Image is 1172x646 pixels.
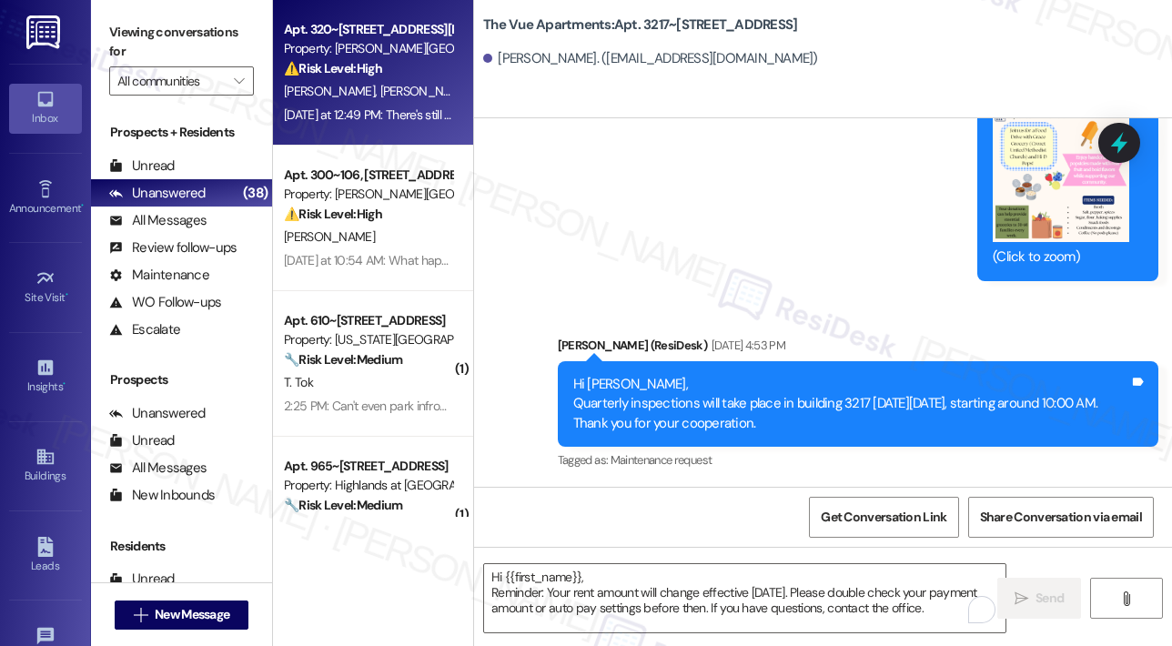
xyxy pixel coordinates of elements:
i:  [234,74,244,88]
i:  [1015,591,1028,606]
div: Tagged as: [558,447,1158,473]
span: New Message [155,605,229,624]
div: All Messages [109,211,207,230]
div: Unanswered [109,404,206,423]
a: Inbox [9,84,82,133]
div: (38) [238,179,272,207]
div: Property: [PERSON_NAME][GEOGRAPHIC_DATA] [284,39,452,58]
a: Leads [9,531,82,580]
div: Apt. 300~106, [STREET_ADDRESS][PERSON_NAME] [284,166,452,185]
div: WO Follow-ups [109,293,221,312]
div: [DATE] at 10:54 AM: What happened this morning [284,252,544,268]
a: Buildings [9,441,82,490]
span: • [63,378,66,390]
strong: 🔧 Risk Level: Medium [284,497,402,513]
div: New Inbounds [109,486,215,505]
button: Share Conversation via email [968,497,1154,538]
div: (Click to zoom) [993,247,1129,267]
span: Share Conversation via email [980,508,1142,527]
div: Unread [109,156,175,176]
span: [PERSON_NAME] [284,228,375,245]
span: Maintenance request [611,452,712,468]
span: T. Tok [284,374,313,390]
div: Property: [PERSON_NAME][GEOGRAPHIC_DATA] [284,185,452,204]
a: Insights • [9,352,82,401]
span: [PERSON_NAME] [380,83,477,99]
button: Get Conversation Link [809,497,958,538]
div: Apt. 320~[STREET_ADDRESS][PERSON_NAME] [284,20,452,39]
div: [DATE] 4:53 PM [707,336,785,355]
b: The Vue Apartments: Apt. 3217~[STREET_ADDRESS] [483,15,797,35]
span: Get Conversation Link [821,508,946,527]
div: Property: Highlands at [GEOGRAPHIC_DATA] Apartments [284,476,452,495]
button: Send [997,578,1081,619]
img: ResiDesk Logo [26,15,64,49]
div: Property: [US_STATE][GEOGRAPHIC_DATA] Apartments [284,330,452,349]
div: [PERSON_NAME] (ResiDesk) [558,336,1158,361]
div: Unanswered [109,184,206,203]
div: Maintenance [109,266,209,285]
div: Unread [109,431,175,450]
div: Unread [109,570,175,589]
div: [DATE] at 12:49 PM: There's still been no update, and it has been 10 hours by this point [284,106,732,123]
span: Send [1036,589,1064,608]
i:  [134,608,147,622]
div: All Messages [109,459,207,478]
div: Review follow-ups [109,238,237,257]
strong: ⚠️ Risk Level: High [284,206,382,222]
div: Prospects + Residents [91,123,272,142]
textarea: To enrich screen reader interactions, please activate Accessibility in Grammarly extension settings [484,564,1005,632]
div: [PERSON_NAME]. ([EMAIL_ADDRESS][DOMAIN_NAME]) [483,49,818,68]
div: Prospects [91,370,272,389]
div: Residents [91,537,272,556]
div: Apt. 965~[STREET_ADDRESS] [284,457,452,476]
span: [PERSON_NAME] [284,83,380,99]
button: New Message [115,601,249,630]
a: Site Visit • [9,263,82,312]
i:  [1119,591,1133,606]
div: 2:25 PM: Can't even park infront of garage Bee.n waiting for you guys to sweep the bugs [284,398,746,414]
span: • [81,199,84,212]
button: Zoom image [993,66,1129,242]
span: • [66,288,68,301]
strong: ⚠️ Risk Level: High [284,60,382,76]
div: Escalate [109,320,180,339]
input: All communities [117,66,225,96]
div: Hi [PERSON_NAME], Quarterly inspections will take place in building 3217 [DATE][DATE], starting a... [573,375,1129,433]
label: Viewing conversations for [109,18,254,66]
strong: 🔧 Risk Level: Medium [284,351,402,368]
div: Apt. 610~[STREET_ADDRESS] [284,311,452,330]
